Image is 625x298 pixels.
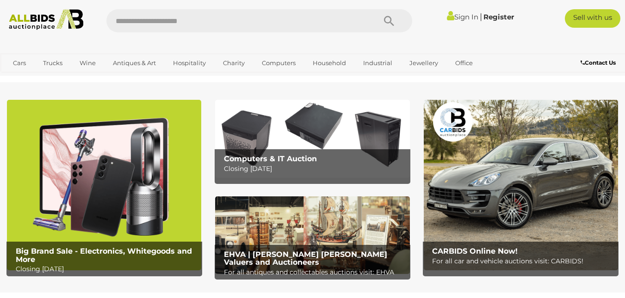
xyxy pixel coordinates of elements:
button: Search [366,9,412,32]
p: For all antiques and collectables auctions visit: EHVA [224,267,406,278]
a: Jewellery [403,55,444,71]
a: Computers [256,55,302,71]
a: Household [307,55,352,71]
a: CARBIDS Online Now! CARBIDS Online Now! For all car and vehicle auctions visit: CARBIDS! [424,100,618,270]
b: CARBIDS Online Now! [432,247,518,255]
a: [GEOGRAPHIC_DATA] [43,71,121,86]
img: EHVA | Evans Hastings Valuers and Auctioneers [215,196,409,274]
b: EHVA | [PERSON_NAME] [PERSON_NAME] Valuers and Auctioneers [224,250,387,267]
a: Antiques & Art [107,55,162,71]
img: CARBIDS Online Now! [424,100,618,270]
a: Sign In [447,12,478,21]
a: Industrial [357,55,398,71]
a: Sell with us [565,9,620,28]
a: Charity [217,55,251,71]
a: Hospitality [167,55,212,71]
img: Computers & IT Auction [215,100,409,177]
p: Closing [DATE] [16,263,198,275]
a: Sports [7,71,38,86]
p: For all car and vehicle auctions visit: CARBIDS! [432,255,614,267]
a: Office [449,55,479,71]
span: | [480,12,482,22]
b: Computers & IT Auction [224,154,317,163]
a: Cars [7,55,32,71]
a: Wine [74,55,102,71]
a: Register [483,12,514,21]
img: Big Brand Sale - Electronics, Whitegoods and More [7,100,201,270]
b: Big Brand Sale - Electronics, Whitegoods and More [16,247,192,264]
img: Allbids.com.au [5,9,88,30]
p: Closing [DATE] [224,163,406,175]
a: Computers & IT Auction Computers & IT Auction Closing [DATE] [215,100,409,177]
a: EHVA | Evans Hastings Valuers and Auctioneers EHVA | [PERSON_NAME] [PERSON_NAME] Valuers and Auct... [215,196,409,274]
b: Contact Us [581,59,616,66]
a: Contact Us [581,58,618,68]
a: Big Brand Sale - Electronics, Whitegoods and More Big Brand Sale - Electronics, Whitegoods and Mo... [7,100,201,270]
a: Trucks [37,55,68,71]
